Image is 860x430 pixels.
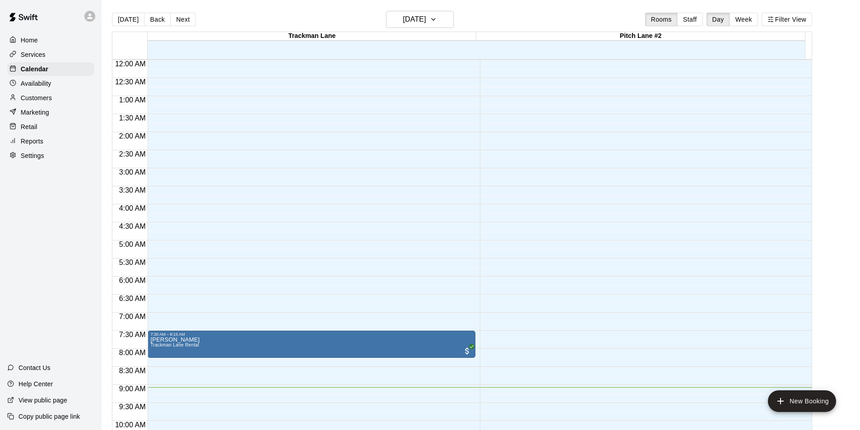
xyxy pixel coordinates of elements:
button: Week [730,13,758,26]
p: Calendar [21,65,48,74]
span: 5:00 AM [117,240,148,248]
span: 9:30 AM [117,403,148,411]
button: Next [170,13,195,26]
h6: [DATE] [403,13,426,26]
a: Calendar [7,62,94,76]
button: Day [707,13,730,26]
a: Marketing [7,106,94,119]
span: 10:00 AM [113,421,148,429]
span: 7:00 AM [117,313,148,320]
span: 6:00 AM [117,277,148,284]
p: Help Center [19,379,53,388]
span: 3:30 AM [117,186,148,194]
p: Home [21,36,38,45]
span: 1:00 AM [117,96,148,104]
a: Settings [7,149,94,162]
a: Availability [7,77,94,90]
button: Back [144,13,171,26]
a: Retail [7,120,94,134]
span: 12:00 AM [113,60,148,68]
span: 6:30 AM [117,295,148,302]
div: Trackman Lane [148,32,476,41]
span: 8:00 AM [117,349,148,356]
a: Reports [7,134,94,148]
span: All customers have paid [463,347,472,356]
p: Contact Us [19,363,51,372]
div: 7:30 AM – 8:15 AM: Eric Curtis [148,331,475,358]
span: 4:30 AM [117,222,148,230]
div: Pitch Lane #2 [476,32,805,41]
p: Services [21,50,46,59]
span: 5:30 AM [117,259,148,266]
p: View public page [19,396,67,405]
p: Reports [21,137,43,146]
a: Services [7,48,94,61]
span: 7:30 AM [117,331,148,338]
button: Filter View [762,13,812,26]
span: 3:00 AM [117,168,148,176]
p: Settings [21,151,44,160]
a: Home [7,33,94,47]
button: Rooms [645,13,678,26]
span: Trackman Lane Rental [150,342,199,347]
span: 8:30 AM [117,367,148,375]
span: 1:30 AM [117,114,148,122]
button: add [768,390,836,412]
span: 4:00 AM [117,204,148,212]
p: Retail [21,122,37,131]
div: 7:30 AM – 8:15 AM [150,332,472,337]
span: 2:00 AM [117,132,148,140]
button: Staff [677,13,703,26]
p: Availability [21,79,51,88]
span: 9:00 AM [117,385,148,393]
button: [DATE] [386,11,454,28]
button: [DATE] [112,13,144,26]
span: 2:30 AM [117,150,148,158]
p: Marketing [21,108,49,117]
p: Copy public page link [19,412,80,421]
a: Customers [7,91,94,105]
span: 12:30 AM [113,78,148,86]
p: Customers [21,93,52,102]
